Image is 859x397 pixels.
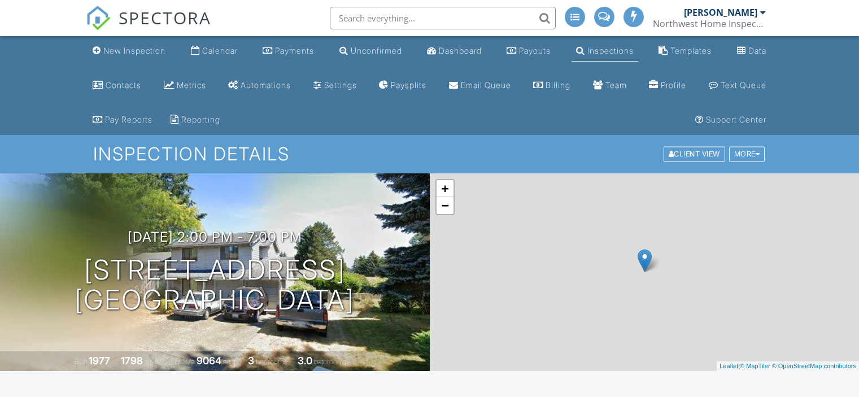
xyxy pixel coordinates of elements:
h3: [DATE] 2:00 pm - 7:00 pm [128,229,302,245]
a: Zoom in [437,180,454,197]
a: Calendar [186,41,242,62]
div: Client View [664,147,725,162]
a: © MapTiler [740,363,770,369]
div: Reporting [181,115,220,124]
a: Inspections [572,41,638,62]
a: Email Queue [444,75,516,96]
a: © OpenStreetMap contributors [772,363,856,369]
div: Automations [241,80,291,90]
div: | [717,361,859,371]
a: Company Profile [644,75,691,96]
span: sq.ft. [223,357,237,366]
div: Metrics [177,80,206,90]
a: Pay Reports [88,110,157,130]
input: Search everything... [330,7,556,29]
div: Email Queue [461,80,511,90]
span: Built [75,357,87,366]
h1: Inspection Details [93,144,766,164]
span: bedrooms [256,357,287,366]
div: New Inspection [103,46,165,55]
a: New Inspection [88,41,170,62]
a: Metrics [159,75,211,96]
div: 9064 [197,355,221,367]
div: Profile [661,80,686,90]
div: 1977 [89,355,110,367]
div: 1798 [121,355,143,367]
a: Text Queue [704,75,771,96]
a: Contacts [88,75,146,96]
a: Automations (Advanced) [224,75,295,96]
a: Zoom out [437,197,454,214]
div: Team [605,80,627,90]
div: Northwest Home Inspector [653,18,766,29]
a: Payments [258,41,319,62]
a: Dashboard [422,41,486,62]
a: SPECTORA [86,15,211,39]
span: bathrooms [314,357,346,366]
span: SPECTORA [119,6,211,29]
div: Data [748,46,766,55]
a: Paysplits [374,75,431,96]
h1: [STREET_ADDRESS] [GEOGRAPHIC_DATA] [75,255,355,315]
div: Unconfirmed [351,46,402,55]
div: Inspections [587,46,634,55]
div: Templates [670,46,712,55]
div: More [729,147,765,162]
a: Settings [309,75,361,96]
div: 3 [248,355,254,367]
div: Calendar [202,46,238,55]
div: Contacts [106,80,141,90]
a: Billing [529,75,575,96]
a: Payouts [502,41,555,62]
a: Support Center [691,110,771,130]
span: Lot Size [171,357,195,366]
div: Pay Reports [105,115,152,124]
a: Leaflet [720,363,738,369]
a: Client View [662,149,728,158]
div: Support Center [706,115,766,124]
div: Text Queue [721,80,766,90]
div: Payouts [519,46,551,55]
div: 3.0 [298,355,312,367]
img: The Best Home Inspection Software - Spectora [86,6,111,30]
div: Paysplits [391,80,426,90]
div: Dashboard [439,46,482,55]
a: Templates [654,41,716,62]
div: Payments [275,46,314,55]
span: sq. ft. [145,357,160,366]
a: Team [588,75,631,96]
div: Billing [546,80,570,90]
div: Settings [324,80,357,90]
a: Unconfirmed [335,41,407,62]
a: Data [732,41,771,62]
div: [PERSON_NAME] [684,7,757,18]
a: Reporting [166,110,225,130]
